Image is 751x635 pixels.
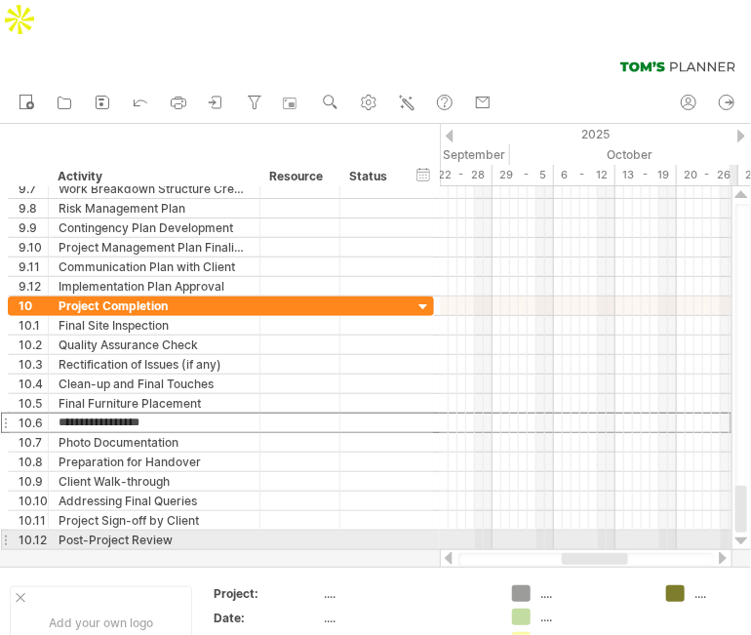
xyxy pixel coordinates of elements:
[59,394,250,413] div: Final Furniture Placement
[540,609,647,625] div: ....
[19,258,48,276] div: 9.11
[59,355,250,374] div: Rectification of Issues (if any)
[214,585,321,602] div: Project:
[19,414,48,432] div: 10.6
[19,277,48,296] div: 9.12
[19,492,48,510] div: 10.10
[19,336,48,354] div: 10.2
[19,375,48,393] div: 10.4
[59,277,250,296] div: Implementation Plan Approval
[59,336,250,354] div: Quality Assurance Check
[59,531,250,549] div: Post-Project Review
[59,179,250,198] div: Work Breakdown Structure Creation
[19,355,48,374] div: 10.3
[19,394,48,413] div: 10.5
[59,472,250,491] div: Client Walk-through
[19,511,48,530] div: 10.11
[19,472,48,491] div: 10.9
[59,258,250,276] div: Communication Plan with Client
[214,610,321,626] div: Date:
[19,179,48,198] div: 9.7
[615,165,677,185] div: 13 - 19
[19,316,48,335] div: 10.1
[59,238,250,257] div: Project Management Plan Finalization
[59,453,250,471] div: Preparation for Handover
[554,165,615,185] div: 6 - 12
[59,297,250,315] div: Project Completion
[59,433,250,452] div: Photo Documentation
[19,218,48,237] div: 9.9
[19,238,48,257] div: 9.10
[59,511,250,530] div: Project Sign-off by Client
[325,585,489,602] div: ....
[19,433,48,452] div: 10.7
[19,531,48,549] div: 10.12
[59,316,250,335] div: Final Site Inspection
[19,297,48,315] div: 10
[269,167,329,186] div: Resource
[19,199,48,218] div: 9.8
[59,492,250,510] div: Addressing Final Queries
[677,165,738,185] div: 20 - 26
[19,453,48,471] div: 10.8
[59,375,250,393] div: Clean-up and Final Touches
[325,610,489,626] div: ....
[431,165,493,185] div: 22 - 28
[58,167,249,186] div: Activity
[540,585,647,602] div: ....
[493,165,554,185] div: 29 - 5
[59,199,250,218] div: Risk Management Plan
[349,167,392,186] div: Status
[59,218,250,237] div: Contingency Plan Development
